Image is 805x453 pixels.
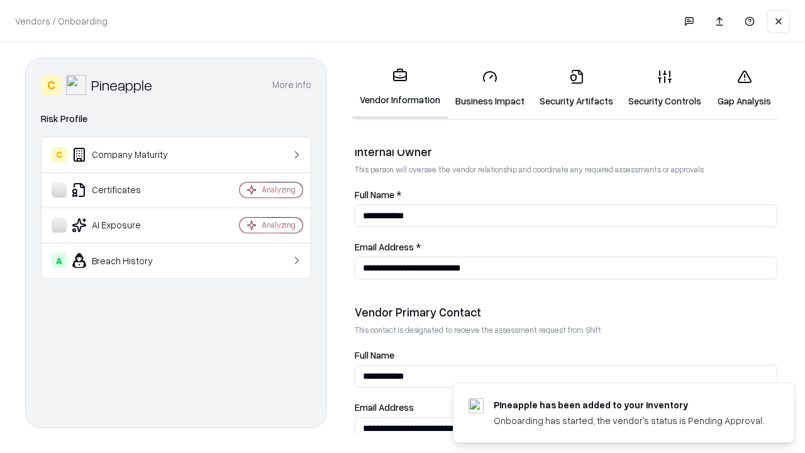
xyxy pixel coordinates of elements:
div: Breach History [52,253,202,268]
div: Pineapple [91,75,152,95]
div: C [41,75,61,95]
p: Vendors / Onboarding [15,14,108,28]
img: pineappleenergy.com [469,398,484,413]
div: Internal Owner [355,144,777,159]
label: Full Name [355,350,777,360]
a: Gap Analysis [709,59,780,118]
a: Business Impact [448,59,532,118]
p: This person will oversee the vendor relationship and coordinate any required assessments or appro... [355,164,777,175]
div: Company Maturity [52,147,202,162]
div: AI Exposure [52,218,202,233]
div: Risk Profile [41,111,311,126]
a: Vendor Information [352,58,448,119]
img: Pineapple [66,75,86,95]
button: More info [272,74,311,96]
label: Email Address [355,403,777,412]
div: Certificates [52,182,202,198]
label: Email Address * [355,242,777,252]
div: Analyzing [262,184,296,195]
label: Full Name * [355,190,777,199]
div: C [52,147,67,162]
a: Security Controls [621,59,709,118]
p: This contact is designated to receive the assessment request from Shift [355,325,777,335]
div: Vendor Primary Contact [355,305,777,320]
div: Analyzing [262,220,296,230]
div: Pineapple has been added to your inventory [494,398,764,411]
div: A [52,253,67,268]
a: Security Artifacts [532,59,621,118]
div: Onboarding has started, the vendor's status is Pending Approval. [494,414,764,427]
